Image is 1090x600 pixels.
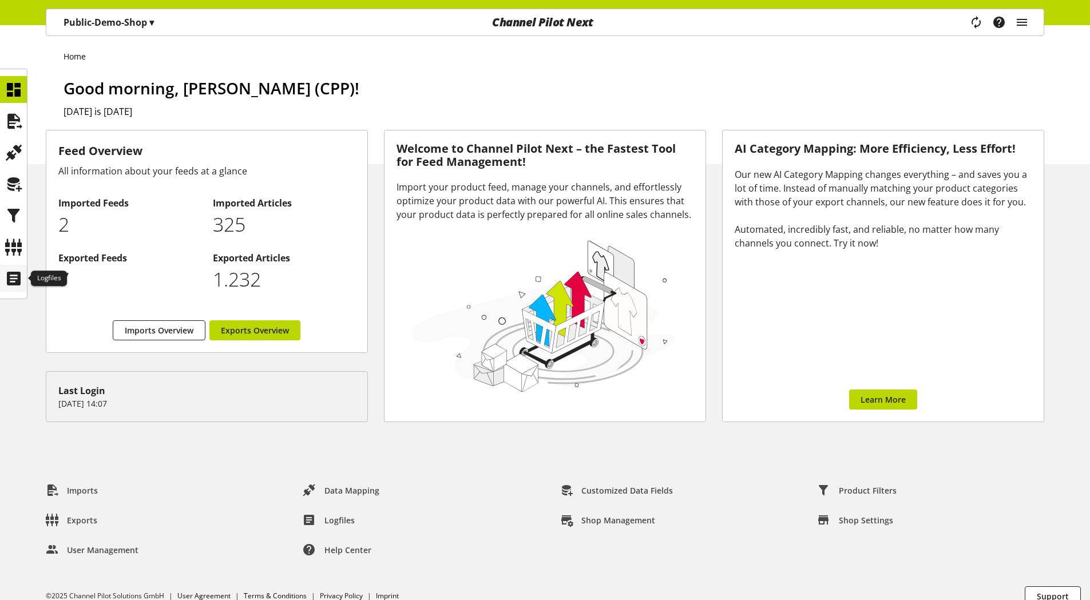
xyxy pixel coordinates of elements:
[149,16,154,29] span: ▾
[37,480,107,500] a: Imports
[31,271,67,287] div: Logfiles
[324,544,371,556] span: Help center
[58,265,201,294] p: 7
[58,251,201,265] h2: Exported Feeds
[58,384,355,398] div: Last Login
[551,510,664,530] a: Shop Management
[294,539,380,560] a: Help center
[861,394,906,406] span: Learn More
[125,324,193,336] span: Imports Overview
[294,510,364,530] a: Logfiles
[213,196,355,210] h2: Imported Articles
[113,320,205,340] a: Imports Overview
[67,514,97,526] span: Exports
[221,324,289,336] span: Exports Overview
[324,484,379,496] span: Data Mapping
[64,15,154,29] p: Public-Demo-Shop
[581,514,655,526] span: Shop Management
[213,210,355,239] p: 325
[58,196,201,210] h2: Imported Feeds
[46,9,1044,36] nav: main navigation
[58,210,201,239] p: 2
[294,480,389,500] a: Data Mapping
[37,539,148,560] a: User Management
[324,514,355,526] span: Logfiles
[397,142,693,168] h3: Welcome to Channel Pilot Next – the Fastest Tool for Feed Management!
[37,510,106,530] a: Exports
[209,320,300,340] a: Exports Overview
[839,514,893,526] span: Shop Settings
[58,398,355,410] p: [DATE] 14:07
[735,168,1032,250] div: Our new AI Category Mapping changes everything – and saves you a lot of time. Instead of manually...
[808,480,906,500] a: Product Filters
[581,484,673,496] span: Customized Data Fields
[64,77,359,99] span: Good morning, [PERSON_NAME] (CPP)!
[58,142,355,160] h3: Feed Overview
[67,544,138,556] span: User Management
[808,510,902,530] a: Shop Settings
[58,164,355,178] div: All information about your feeds at a glance
[551,480,682,500] a: Customized Data Fields
[839,484,897,496] span: Product Filters
[735,142,1032,156] h3: AI Category Mapping: More Efficiency, Less Effort!
[408,236,679,395] img: 78e1b9dcff1e8392d83655fcfc870417.svg
[67,484,98,496] span: Imports
[397,180,693,221] div: Import your product feed, manage your channels, and effortlessly optimize your product data with ...
[64,105,1044,118] h2: [DATE] is [DATE]
[213,251,355,265] h2: Exported Articles
[849,390,917,410] a: Learn More
[213,265,355,294] p: 1232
